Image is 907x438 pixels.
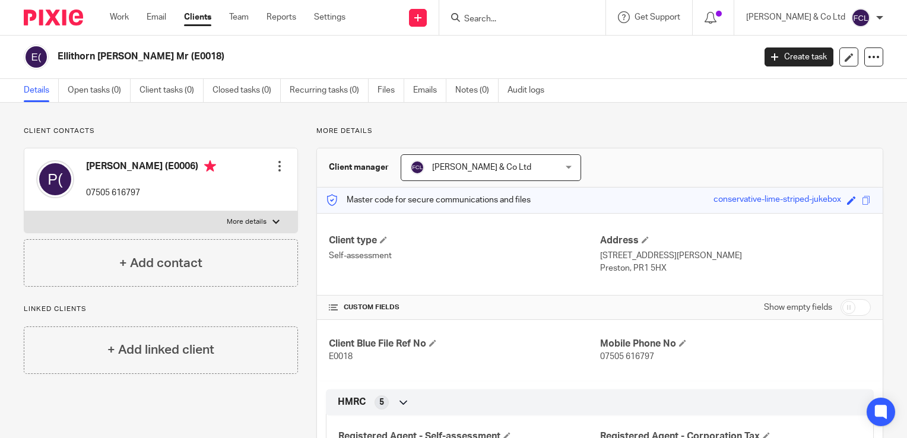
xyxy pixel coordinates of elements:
[635,13,680,21] span: Get Support
[600,338,871,350] h4: Mobile Phone No
[746,11,845,23] p: [PERSON_NAME] & Co Ltd
[379,396,384,408] span: 5
[227,217,267,227] p: More details
[329,303,600,312] h4: CUSTOM FIELDS
[147,11,166,23] a: Email
[139,79,204,102] a: Client tasks (0)
[86,187,216,199] p: 07505 616797
[36,160,74,198] img: svg%3E
[314,11,345,23] a: Settings
[329,353,353,361] span: E0018
[413,79,446,102] a: Emails
[316,126,883,136] p: More details
[410,160,424,174] img: svg%3E
[107,341,214,359] h4: + Add linked client
[267,11,296,23] a: Reports
[508,79,553,102] a: Audit logs
[290,79,369,102] a: Recurring tasks (0)
[24,45,49,69] img: svg%3E
[329,234,600,247] h4: Client type
[764,301,832,313] label: Show empty fields
[24,9,83,26] img: Pixie
[86,160,216,175] h4: [PERSON_NAME] (E0006)
[600,353,654,361] span: 07505 616797
[455,79,499,102] a: Notes (0)
[24,126,298,136] p: Client contacts
[600,262,871,274] p: Preston, PR1 5HX
[326,194,531,206] p: Master code for secure communications and files
[119,254,202,272] h4: + Add contact
[600,234,871,247] h4: Address
[765,47,833,66] a: Create task
[229,11,249,23] a: Team
[184,11,211,23] a: Clients
[713,193,841,207] div: conservative-lime-striped-jukebox
[58,50,609,63] h2: Ellithorn [PERSON_NAME] Mr (E0018)
[338,396,366,408] span: HMRC
[68,79,131,102] a: Open tasks (0)
[329,161,389,173] h3: Client manager
[24,304,298,314] p: Linked clients
[432,163,531,172] span: [PERSON_NAME] & Co Ltd
[329,338,600,350] h4: Client Blue File Ref No
[851,8,870,27] img: svg%3E
[24,79,59,102] a: Details
[378,79,404,102] a: Files
[463,14,570,25] input: Search
[110,11,129,23] a: Work
[600,250,871,262] p: [STREET_ADDRESS][PERSON_NAME]
[213,79,281,102] a: Closed tasks (0)
[204,160,216,172] i: Primary
[329,250,600,262] p: Self-assessment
